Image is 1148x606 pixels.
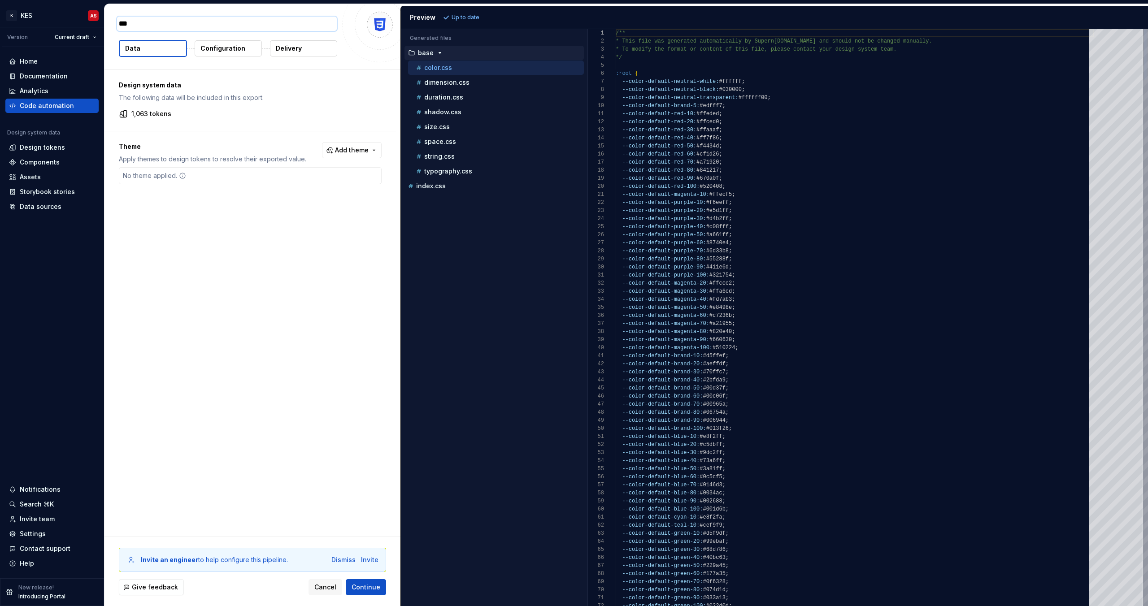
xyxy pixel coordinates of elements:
[588,360,604,368] div: 42
[622,95,738,101] span: --color-default-neutral-transparent:
[706,216,728,222] span: #d4b2ff
[700,183,722,190] span: #520408
[706,240,728,246] span: #8740e4
[424,79,470,86] p: dimension.css
[588,247,604,255] div: 28
[588,352,604,360] div: 41
[729,208,732,214] span: ;
[616,38,774,44] span: * This file was generated automatically by Supern
[616,70,632,77] span: :root
[729,425,732,432] span: ;
[90,12,97,19] div: AS
[622,199,706,206] span: --color-default-purple-10:
[588,78,604,86] div: 7
[706,208,728,214] span: #e5d1ff
[20,158,60,167] div: Components
[622,111,696,117] span: --color-default-red-10:
[408,122,584,132] button: size.css
[729,216,732,222] span: ;
[735,345,738,351] span: ;
[729,256,732,262] span: ;
[622,191,709,198] span: --color-default-magenta-10:
[424,64,452,71] p: color.css
[729,240,732,246] span: ;
[622,304,709,311] span: --color-default-magenta-50:
[622,143,696,149] span: --color-default-red-50:
[703,393,725,399] span: #00c06f
[588,465,604,473] div: 55
[622,175,696,182] span: --color-default-red-90:
[588,424,604,433] div: 50
[706,256,728,262] span: #55288f
[622,288,709,294] span: --color-default-magenta-30:
[719,119,722,125] span: ;
[20,72,68,81] div: Documentation
[622,103,700,109] span: --color-default-brand-5:
[276,44,302,53] p: Delivery
[588,215,604,223] div: 24
[424,138,456,145] p: space.css
[424,168,472,175] p: typography.css
[719,175,722,182] span: ;
[5,140,99,155] a: Design tokens
[706,199,728,206] span: #f6eeff
[408,166,584,176] button: typography.css
[729,199,732,206] span: ;
[588,328,604,336] div: 38
[729,224,732,230] span: ;
[200,44,245,53] p: Configuration
[588,53,604,61] div: 4
[588,207,604,215] div: 23
[696,111,719,117] span: #ffeded
[20,57,38,66] div: Home
[622,369,703,375] span: --color-default-brand-30:
[361,555,378,564] button: Invite
[622,345,713,351] span: --color-default-magenta-100:
[588,166,604,174] div: 18
[119,168,190,184] div: No theme applied.
[424,94,463,101] p: duration.css
[5,155,99,169] a: Components
[588,295,604,303] div: 34
[588,118,604,126] div: 12
[588,69,604,78] div: 6
[331,555,356,564] button: Dismiss
[588,433,604,441] div: 51
[703,417,725,424] span: #006944
[729,248,732,254] span: ;
[725,393,728,399] span: ;
[622,417,703,424] span: --color-default-brand-90:
[622,87,719,93] span: --color-default-neutral-black:
[732,280,735,286] span: ;
[588,255,604,263] div: 29
[424,153,455,160] p: string.css
[622,240,706,246] span: --color-default-purple-60:
[725,409,728,416] span: ;
[696,159,719,165] span: #a71920
[622,466,700,472] span: --color-default-blue-50:
[195,40,262,56] button: Configuration
[588,263,604,271] div: 30
[622,353,703,359] span: --color-default-brand-10:
[588,102,604,110] div: 10
[5,69,99,83] a: Documentation
[119,579,184,595] button: Give feedback
[20,87,48,95] div: Analytics
[700,474,722,480] span: #0c5cf5
[709,304,731,311] span: #e8498e
[719,151,722,157] span: ;
[622,127,696,133] span: --color-default-red-30:
[7,129,60,136] div: Design system data
[588,134,604,142] div: 14
[696,175,719,182] span: #670a0f
[6,10,17,21] div: K
[51,31,100,43] button: Current draft
[5,84,99,98] a: Analytics
[588,449,604,457] div: 53
[322,142,382,158] button: Add theme
[18,584,54,591] p: New release!
[7,34,28,41] div: Version
[55,34,89,41] span: Current draft
[709,296,731,303] span: #fd7ab3
[725,377,728,383] span: ;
